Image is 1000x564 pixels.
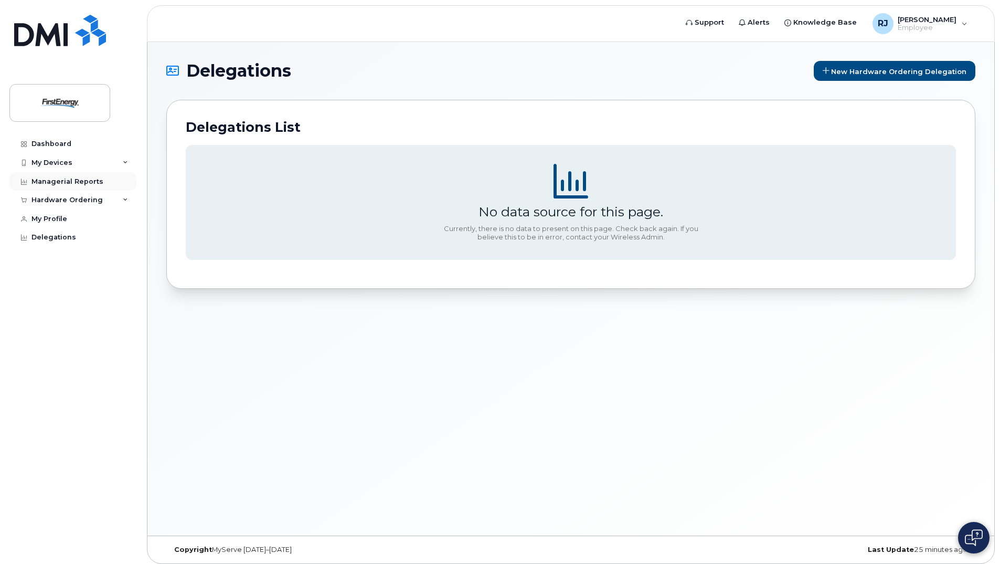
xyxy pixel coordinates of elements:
div: MyServe [DATE]–[DATE] [166,546,436,554]
span: Delegations [186,63,291,79]
img: Open chat [965,529,983,546]
div: 25 minutes ago [706,546,975,554]
span: New Hardware Ordering Delegation [831,67,966,75]
a: New Hardware Ordering Delegation [814,61,975,81]
div: No data source for this page. [478,204,663,220]
strong: Last Update [868,546,914,553]
strong: Copyright [174,546,212,553]
div: Currently, there is no data to present on this page. Check back again. If you believe this to be ... [440,225,702,241]
h2: Delegations List [186,119,956,135]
